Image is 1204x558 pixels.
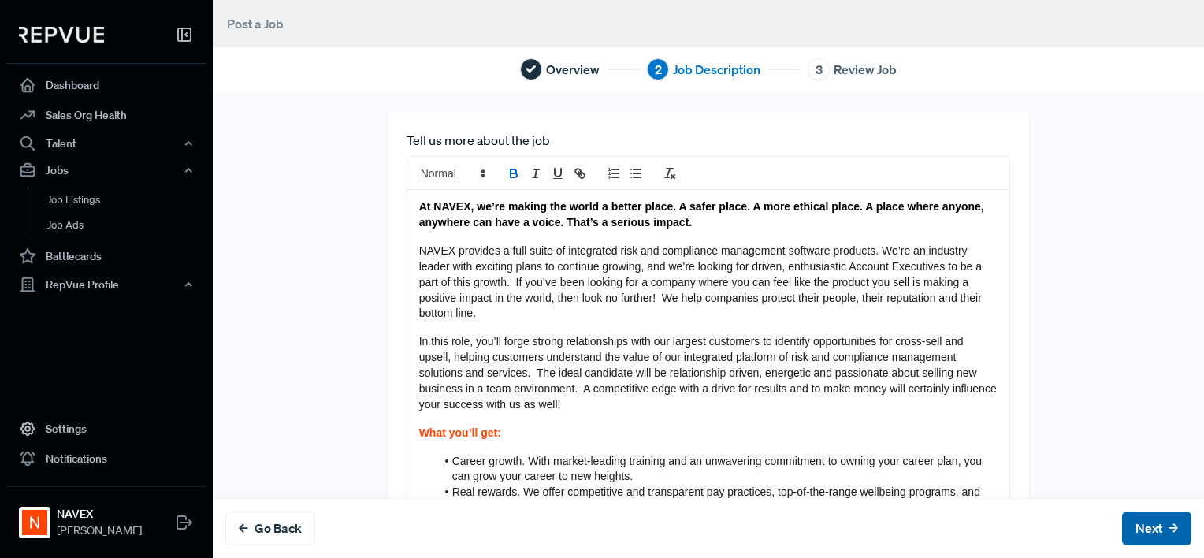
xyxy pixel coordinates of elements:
button: italic [525,164,547,183]
label: Tell us more about the job [407,131,550,150]
span: Job Description [673,60,760,79]
button: RepVue Profile [6,271,206,298]
strong: NAVEX [57,506,142,523]
a: NAVEXNAVEX[PERSON_NAME] [6,486,206,545]
a: Job Listings [28,188,228,213]
button: Jobs [6,157,206,184]
button: Go Back [225,511,315,545]
span: Real rewards. We offer competitive and transparent pay practices, top-of-the-range wellbeing prog... [452,485,983,514]
a: Battlecards [6,241,206,271]
span: [PERSON_NAME] [57,523,142,539]
div: 2 [647,58,669,80]
span: Review Job [834,60,897,79]
span: Career growth. With market-leading training and an unwavering commitment to owning your career pl... [452,455,985,483]
div: 3 [808,58,830,80]
span: In this role, you’ll forge strong relationships with our largest customers to identify opportunit... [419,335,1000,411]
a: Job Ads [28,213,228,238]
button: clean [659,164,681,183]
button: link [569,164,591,183]
button: bold [503,164,525,183]
button: Next [1122,511,1191,545]
strong: At NAVEX, we’re making the world a better place. A safer place. A more ethical place. A place whe... [419,200,987,229]
button: list: ordered [603,164,625,183]
span: NAVEX provides a full suite of integrated risk and compliance management software products. We’re... [419,244,985,320]
a: Sales Org Health [6,100,206,130]
button: Talent [6,130,206,157]
button: list: bullet [625,164,647,183]
span: Post a Job [227,16,284,32]
strong: What you’ll get: [419,426,501,439]
a: Notifications [6,444,206,474]
a: Dashboard [6,70,206,100]
span: Overview [546,60,600,79]
button: underline [547,164,569,183]
img: NAVEX [22,510,47,535]
a: Settings [6,414,206,444]
img: RepVue [19,27,104,43]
